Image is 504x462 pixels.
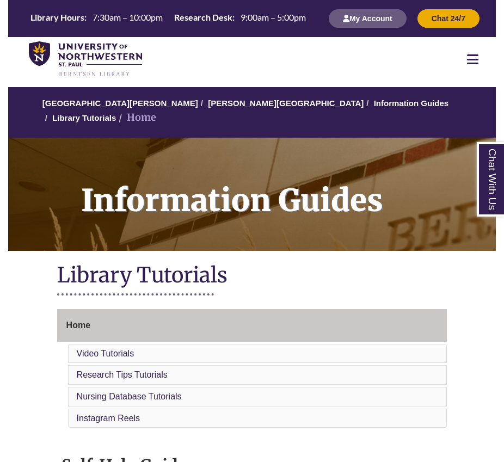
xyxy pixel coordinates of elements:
[77,414,140,423] a: Instagram Reels
[66,321,90,330] span: Home
[417,14,480,23] a: Chat 24/7
[77,370,168,379] a: Research Tips Tutorials
[69,138,496,237] h1: Information Guides
[417,9,480,28] button: Chat 24/7
[26,11,310,25] table: Hours Today
[57,309,447,430] div: Guide Page Menu
[26,11,88,23] th: Library Hours:
[8,138,496,251] a: Information Guides
[116,110,156,126] li: Home
[42,98,198,108] a: [GEOGRAPHIC_DATA][PERSON_NAME]
[77,349,134,358] a: Video Tutorials
[241,12,306,22] span: 9:00am – 5:00pm
[93,12,163,22] span: 7:30am – 10:00pm
[208,98,364,108] a: [PERSON_NAME][GEOGRAPHIC_DATA]
[52,113,116,122] a: Library Tutorials
[77,392,182,401] a: Nursing Database Tutorials
[170,11,236,23] th: Research Desk:
[29,41,142,77] img: UNWSP Library Logo
[57,262,447,291] h1: Library Tutorials
[329,14,407,23] a: My Account
[26,11,310,26] a: Hours Today
[57,309,447,342] a: Home
[329,9,407,28] button: My Account
[374,98,449,108] a: Information Guides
